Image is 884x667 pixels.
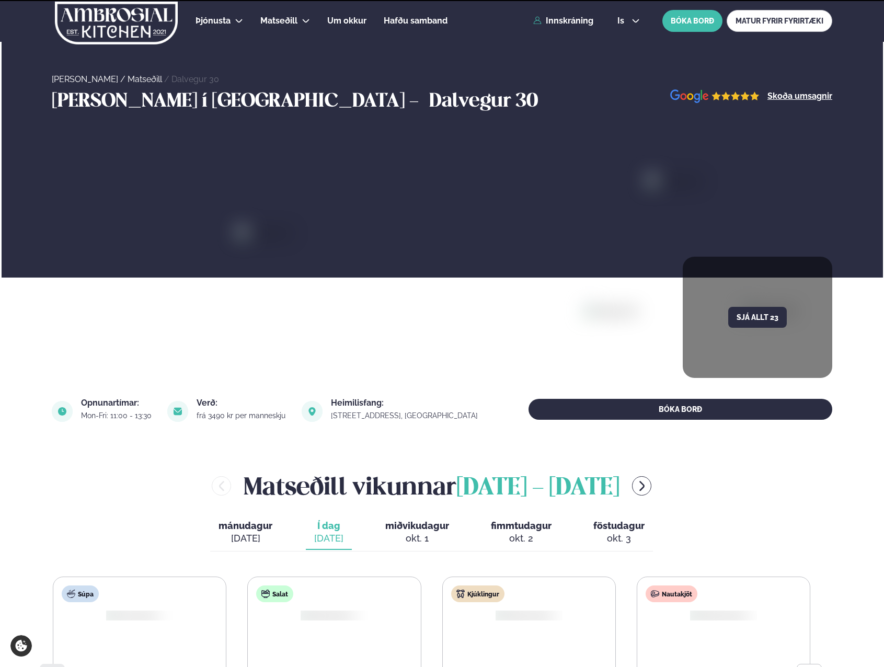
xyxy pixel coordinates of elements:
img: Wraps.png [685,609,745,621]
button: Í dag [DATE] [306,515,352,550]
img: beef.svg [651,590,659,598]
img: image alt [302,401,323,422]
span: Hafðu samband [384,16,447,26]
span: [DATE] - [DATE] [456,477,619,500]
button: mánudagur [DATE] [210,515,281,550]
span: mánudagur [219,520,272,531]
div: Mon-Fri: 11:00 - 13:30 [81,411,155,420]
a: [PERSON_NAME] [52,74,118,84]
button: menu-btn-left [212,476,231,496]
a: Matseðill [260,15,297,27]
a: link [331,409,481,422]
img: image alt [670,89,760,103]
a: Dalvegur 30 [171,74,219,84]
a: Um okkur [327,15,366,27]
button: BÓKA BORÐ [662,10,722,32]
a: Cookie settings [10,635,32,657]
a: Innskráning [533,16,593,26]
a: MATUR FYRIR FYRIRTÆKI [727,10,832,32]
span: Í dag [314,520,343,532]
span: föstudagur [593,520,645,531]
div: Súpa [62,585,99,602]
div: [DATE] [314,532,343,545]
span: Um okkur [327,16,366,26]
a: Matseðill [128,74,162,84]
span: is [617,17,627,25]
img: chicken.svg [456,590,465,598]
span: miðvikudagur [385,520,449,531]
span: fimmtudagur [491,520,552,531]
button: is [609,17,648,25]
img: soup.svg [67,590,75,598]
div: Salat [256,585,293,602]
img: salad.svg [261,590,270,598]
a: Þjónusta [196,15,231,27]
span: Þjónusta [196,16,231,26]
div: Verð: [197,399,289,407]
a: Skoða umsagnir [767,92,832,100]
div: okt. 1 [385,532,449,545]
span: Matseðill [260,16,297,26]
button: menu-btn-right [632,476,651,496]
img: logo [54,2,179,44]
a: Hafðu samband [384,15,447,27]
img: Soup.png [101,609,157,621]
h3: [PERSON_NAME] í [GEOGRAPHIC_DATA] - [52,89,424,114]
div: Kjúklingur [451,585,504,602]
span: / [164,74,171,84]
button: föstudagur okt. 3 [585,515,653,550]
button: Sjá allt 23 [728,307,787,328]
img: Wraps.png [490,609,551,621]
div: Nautakjöt [646,585,697,602]
div: Heimilisfang: [331,399,481,407]
button: BÓKA BORÐ [529,399,832,420]
img: image alt [238,227,796,528]
span: / [120,74,128,84]
div: frá 3490 kr per manneskju [197,411,289,420]
img: image alt [167,401,188,422]
div: okt. 2 [491,532,552,545]
button: fimmtudagur okt. 2 [483,515,560,550]
img: image alt [52,401,73,422]
button: miðvikudagur okt. 1 [377,515,457,550]
div: okt. 3 [593,532,645,545]
div: Opnunartímar: [81,399,155,407]
div: [DATE] [219,532,272,545]
h3: Dalvegur 30 [429,89,538,114]
img: Salad.png [296,609,352,621]
img: image alt [585,305,764,451]
h2: Matseðill vikunnar [244,469,619,503]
